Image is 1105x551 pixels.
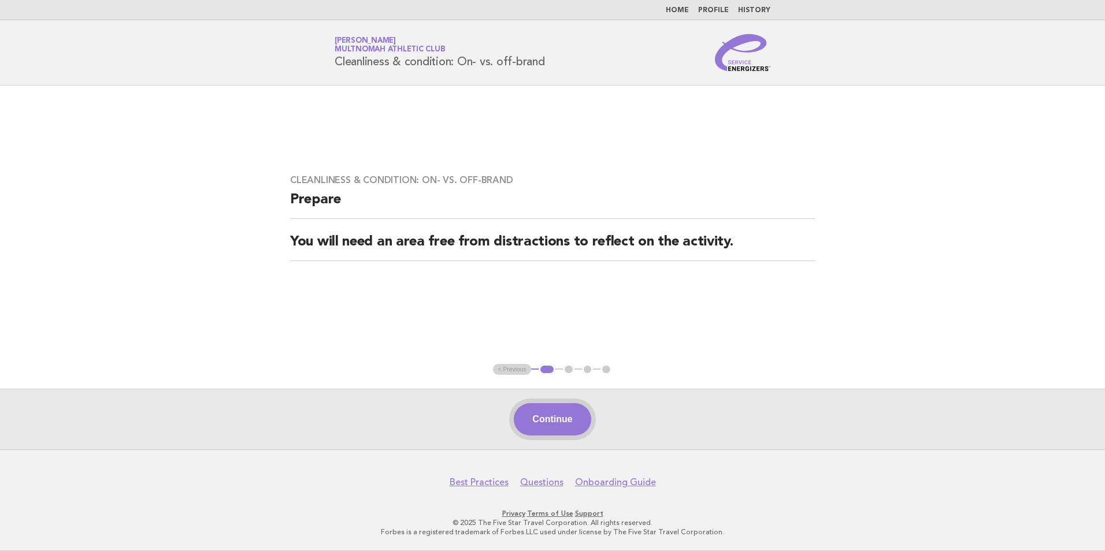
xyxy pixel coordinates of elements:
[335,37,445,53] a: [PERSON_NAME]Multnomah Athletic Club
[575,509,603,518] a: Support
[539,364,555,375] button: 1
[290,191,815,219] h2: Prepare
[520,476,563,488] a: Questions
[502,509,525,518] a: Privacy
[715,34,770,71] img: Service Energizers
[290,233,815,261] h2: You will need an area free from distractions to reflect on the activity.
[527,509,573,518] a: Terms of Use
[738,7,770,14] a: History
[450,476,509,488] a: Best Practices
[335,38,545,68] h1: Cleanliness & condition: On- vs. off-brand
[199,509,906,518] p: · ·
[199,527,906,537] p: Forbes is a registered trademark of Forbes LLC used under license by The Five Star Travel Corpora...
[514,403,591,435] button: Continue
[290,174,815,186] h3: Cleanliness & condition: On- vs. off-brand
[698,7,729,14] a: Profile
[575,476,656,488] a: Onboarding Guide
[199,518,906,527] p: © 2025 The Five Star Travel Corporation. All rights reserved.
[335,46,445,54] span: Multnomah Athletic Club
[666,7,689,14] a: Home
